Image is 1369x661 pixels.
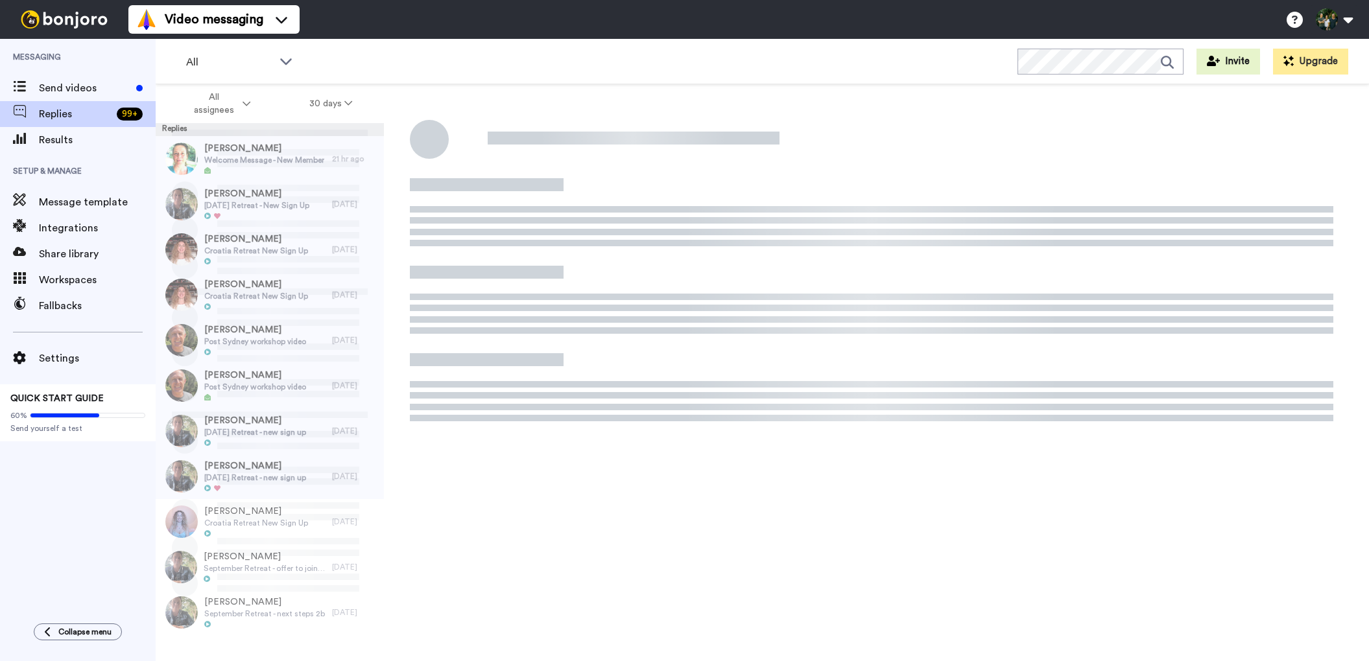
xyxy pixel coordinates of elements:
[332,199,377,209] div: [DATE]
[204,233,308,246] span: [PERSON_NAME]
[39,80,131,96] span: Send videos
[204,505,308,518] span: [PERSON_NAME]
[39,132,156,148] span: Results
[204,563,326,574] span: September Retreat - offer to join membership
[34,623,122,640] button: Collapse menu
[332,562,377,572] div: [DATE]
[204,427,306,437] span: [DATE] Retreat - new sign up
[39,220,156,236] span: Integrations
[204,336,306,347] span: Post Sydney workshop video
[165,279,198,311] img: 36976641-3902-4aaf-be97-196c1deffc2d-thumb.jpg
[204,550,326,563] span: [PERSON_NAME]
[156,408,384,454] a: [PERSON_NAME][DATE] Retreat - new sign up[DATE]
[156,499,384,544] a: [PERSON_NAME]Croatia Retreat New Sign Up[DATE]
[156,318,384,363] a: [PERSON_NAME]Post Sydney workshop video[DATE]
[332,607,377,618] div: [DATE]
[39,351,156,366] span: Settings
[204,609,325,619] span: September Retreat - next steps 2b
[332,516,377,527] div: [DATE]
[39,246,156,262] span: Share library
[204,278,308,291] span: [PERSON_NAME]
[204,518,308,528] span: Croatia Retreat New Sign Up
[332,471,377,481] div: [DATE]
[165,143,198,175] img: 38378a88-1533-47e2-a831-46e53c2a477e-thumb.jpg
[165,505,198,538] img: 5a5942a6-c45b-4c55-95f5-0a1c37f76cc7-thumb.jpg
[204,291,308,301] span: Croatia Retreat New Sign Up
[165,324,198,356] img: df8482a3-4b6e-48e7-ada0-70195c9f2b23-thumb.jpg
[10,410,27,421] span: 60%
[165,10,263,29] span: Video messaging
[156,454,384,499] a: [PERSON_NAME][DATE] Retreat - new sign up[DATE]
[165,551,197,583] img: ed3c712c-5e52-41ed-ad68-e6e35fa673e0-thumb.jpg
[58,627,112,637] span: Collapse menu
[165,188,198,220] img: f2341e43-c9d6-4a41-a2d0-b02c592cf083-thumb.jpg
[332,335,377,345] div: [DATE]
[136,9,157,30] img: vm-color.svg
[332,380,377,391] div: [DATE]
[204,472,306,483] span: [DATE] Retreat - new sign up
[39,106,112,122] span: Replies
[39,272,156,288] span: Workspaces
[204,382,306,392] span: Post Sydney workshop video
[332,244,377,255] div: [DATE]
[332,290,377,300] div: [DATE]
[156,363,384,408] a: [PERSON_NAME]Post Sydney workshop video[DATE]
[10,423,145,434] span: Send yourself a test
[165,415,198,447] img: 74d05aa1-0c37-4850-bf7f-a46704ccc2fa-thumb.jpg
[204,187,309,200] span: [PERSON_NAME]
[204,323,306,336] span: [PERSON_NAME]
[156,136,384,181] a: [PERSON_NAME]Welcome Message - New Member21 hr ago
[204,459,306,472] span: [PERSON_NAME]
[156,227,384,272] a: [PERSON_NAME]Croatia Retreat New Sign Up[DATE]
[1196,49,1260,75] button: Invite
[117,108,143,121] div: 99 +
[165,369,198,402] img: df8482a3-4b6e-48e7-ada0-70195c9f2b23-thumb.jpg
[39,194,156,210] span: Message template
[165,233,198,266] img: dd7362e7-4956-47af-9292-d3fe6c330ab7-thumb.jpg
[204,142,324,155] span: [PERSON_NAME]
[39,298,156,314] span: Fallbacks
[1273,49,1348,75] button: Upgrade
[156,123,384,136] div: Replies
[16,10,113,29] img: bj-logo-header-white.svg
[204,155,324,165] span: Welcome Message - New Member
[204,246,308,256] span: Croatia Retreat New Sign Up
[156,181,384,227] a: [PERSON_NAME][DATE] Retreat - New Sign Up[DATE]
[186,54,273,70] span: All
[158,86,280,122] button: All assignees
[332,426,377,436] div: [DATE]
[156,590,384,635] a: [PERSON_NAME]September Retreat - next steps 2b[DATE]
[280,92,382,115] button: 30 days
[204,414,306,427] span: [PERSON_NAME]
[187,91,240,117] span: All assignees
[165,596,198,629] img: 10d1b439-f2a5-4846-a85e-252afa608020-thumb.jpg
[204,369,306,382] span: [PERSON_NAME]
[204,200,309,211] span: [DATE] Retreat - New Sign Up
[332,154,377,164] div: 21 hr ago
[204,596,325,609] span: [PERSON_NAME]
[10,394,104,403] span: QUICK START GUIDE
[156,544,384,590] a: [PERSON_NAME]September Retreat - offer to join membership[DATE]
[156,272,384,318] a: [PERSON_NAME]Croatia Retreat New Sign Up[DATE]
[165,460,198,493] img: 74d05aa1-0c37-4850-bf7f-a46704ccc2fa-thumb.jpg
